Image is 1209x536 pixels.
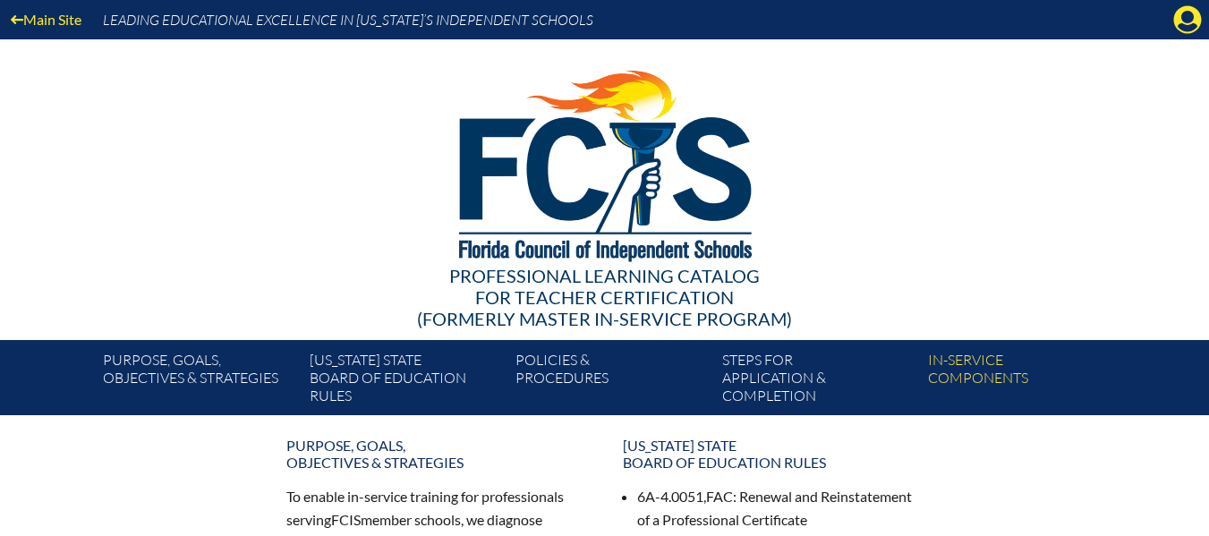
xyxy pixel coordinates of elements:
[475,286,734,308] span: for Teacher Certification
[331,511,361,528] span: FCIS
[420,39,789,284] img: FCISlogo221.eps
[4,7,89,31] a: Main Site
[706,488,733,505] span: FAC
[612,430,934,478] a: [US_STATE] StateBoard of Education rules
[89,265,1120,329] div: Professional Learning Catalog (formerly Master In-service Program)
[276,430,598,478] a: Purpose, goals,objectives & strategies
[637,485,924,532] li: 6A-4.0051, : Renewal and Reinstatement of a Professional Certificate
[921,347,1127,415] a: In-servicecomponents
[1173,5,1202,34] svg: Manage account
[96,347,302,415] a: Purpose, goals,objectives & strategies
[508,347,714,415] a: Policies &Procedures
[302,347,508,415] a: [US_STATE] StateBoard of Education rules
[715,347,921,415] a: Steps forapplication & completion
